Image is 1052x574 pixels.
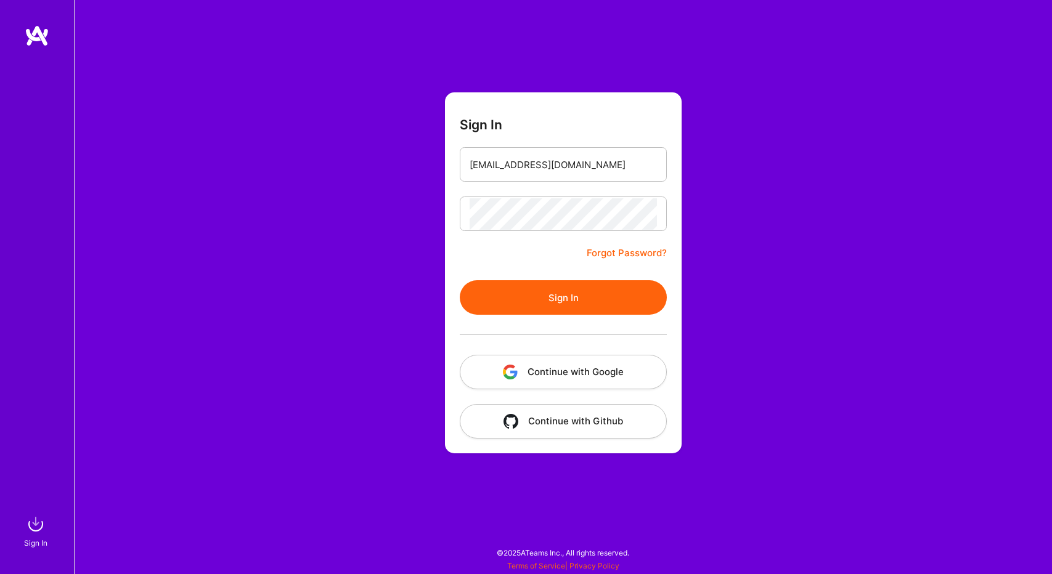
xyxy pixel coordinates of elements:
[25,25,49,47] img: logo
[23,512,48,536] img: sign in
[470,149,657,180] input: Email...
[460,355,667,389] button: Continue with Google
[507,561,619,570] span: |
[504,414,518,429] img: icon
[24,536,47,549] div: Sign In
[460,280,667,315] button: Sign In
[569,561,619,570] a: Privacy Policy
[74,537,1052,568] div: © 2025 ATeams Inc., All rights reserved.
[26,512,48,549] a: sign inSign In
[460,117,502,132] h3: Sign In
[503,365,518,379] img: icon
[460,404,667,439] button: Continue with Github
[587,246,667,261] a: Forgot Password?
[507,561,565,570] a: Terms of Service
